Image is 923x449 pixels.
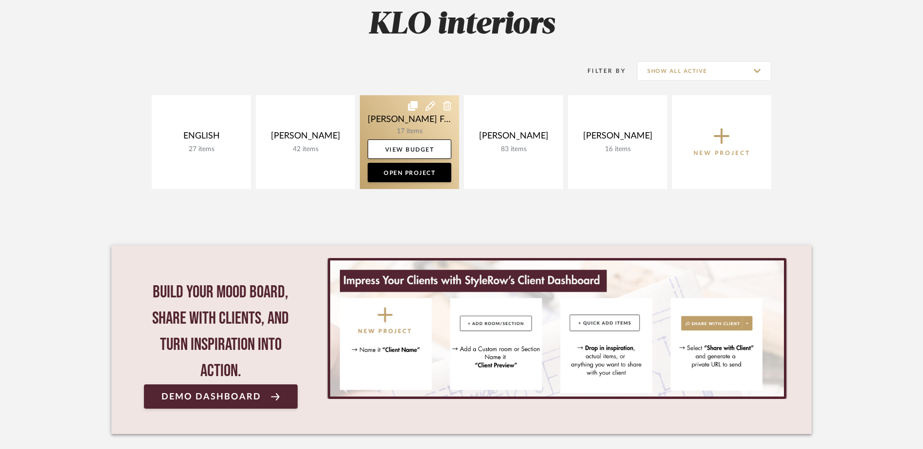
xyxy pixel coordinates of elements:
div: [PERSON_NAME] [472,131,555,145]
a: View Budget [368,139,451,159]
div: Filter By [575,66,626,76]
div: 27 items [160,145,243,154]
img: StyleRow_Client_Dashboard_Banner__1_.png [330,260,784,397]
div: [PERSON_NAME] [264,131,347,145]
p: New Project [693,148,750,158]
a: Demo Dashboard [144,384,298,409]
div: [PERSON_NAME] [576,131,659,145]
h2: KLO interiors [111,7,812,43]
button: New Project [672,95,771,189]
div: 42 items [264,145,347,154]
div: Build your mood board, share with clients, and turn inspiration into action. [144,279,298,384]
a: Open Project [368,163,451,182]
div: 83 items [472,145,555,154]
span: Demo Dashboard [161,392,261,401]
div: 16 items [576,145,659,154]
div: ENGLISH [160,131,243,145]
div: 0 [327,258,787,399]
